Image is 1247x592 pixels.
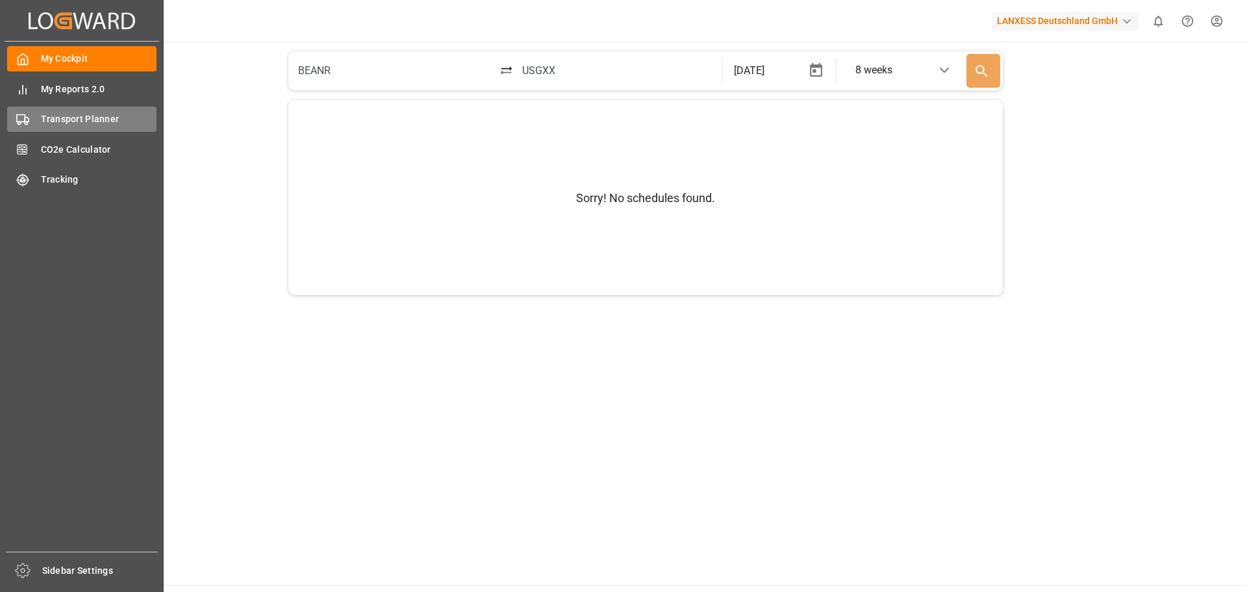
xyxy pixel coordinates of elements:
[42,564,158,578] span: Sidebar Settings
[1173,6,1202,36] button: Help Center
[7,107,157,132] a: Transport Planner
[41,143,157,157] span: CO2e Calculator
[41,173,157,187] span: Tracking
[992,12,1139,31] div: LANXESS Deutschland GmbH
[966,54,1000,88] button: Search
[7,76,157,101] a: My Reports 2.0
[41,83,157,96] span: My Reports 2.0
[7,46,157,71] a: My Cockpit
[576,189,715,207] p: Sorry! No schedules found.
[291,54,496,86] input: City / Port of departure
[7,167,157,192] a: Tracking
[992,8,1144,33] button: LANXESS Deutschland GmbH
[41,112,157,126] span: Transport Planner
[855,62,892,78] div: 8 weeks
[7,136,157,162] a: CO2e Calculator
[514,54,719,86] input: City / Port of arrival
[41,52,157,66] span: My Cockpit
[1144,6,1173,36] button: show 0 new notifications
